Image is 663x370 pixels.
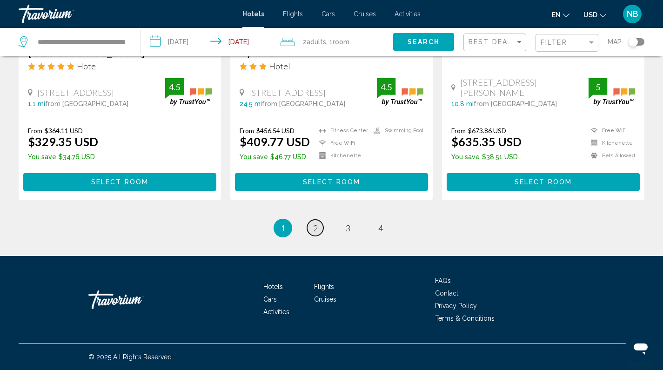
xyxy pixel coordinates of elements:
[28,127,42,135] span: From
[240,100,262,108] span: 24.5 mi
[263,296,277,303] a: Cars
[240,153,310,161] p: $46.77 USD
[474,100,557,108] span: from [GEOGRAPHIC_DATA]
[19,219,644,237] ul: Pagination
[583,11,597,19] span: USD
[377,81,395,93] div: 4.5
[315,139,369,147] li: Free WiFi
[469,39,523,47] mat-select: Sort by
[240,153,268,161] span: You save
[451,153,522,161] p: $38.51 USD
[627,9,638,19] span: NB
[271,28,393,56] button: Travelers: 2 adults, 0 children
[589,78,635,106] img: trustyou-badge.svg
[435,277,451,284] a: FAQs
[395,10,421,18] a: Activities
[622,38,644,46] button: Toggle map
[315,152,369,160] li: Kitchenette
[435,289,458,297] a: Contact
[249,87,326,98] span: [STREET_ADDRESS]
[281,223,285,233] span: 1
[377,78,423,106] img: trustyou-badge.svg
[303,35,326,48] span: 2
[303,179,360,186] span: Select Room
[307,38,326,46] span: Adults
[23,175,216,186] a: Select Room
[447,175,640,186] a: Select Room
[378,223,383,233] span: 4
[77,61,98,71] span: Hotel
[586,139,635,147] li: Kitchenette
[333,38,349,46] span: Room
[315,127,369,135] li: Fitness Center
[91,179,148,186] span: Select Room
[620,4,644,24] button: User Menu
[28,135,98,148] ins: $329.35 USD
[460,77,589,98] span: [STREET_ADDRESS][PERSON_NAME]
[28,100,45,108] span: 1.1 mi
[451,127,466,135] span: From
[141,28,272,56] button: Check-in date: Oct 25, 2025 Check-out date: Oct 27, 2025
[435,315,495,322] a: Terms & Conditions
[269,61,290,71] span: Hotel
[242,10,264,18] a: Hotels
[321,10,335,18] span: Cars
[469,38,517,46] span: Best Deals
[19,5,233,23] a: Travorium
[536,34,598,53] button: Filter
[451,153,480,161] span: You save
[283,10,303,18] a: Flights
[240,127,254,135] span: From
[586,152,635,160] li: Pets Allowed
[326,35,349,48] span: , 1
[552,11,561,19] span: en
[235,175,428,186] a: Select Room
[314,283,334,290] a: Flights
[314,296,336,303] a: Cruises
[586,127,635,135] li: Free WiFi
[346,223,350,233] span: 3
[45,100,128,108] span: from [GEOGRAPHIC_DATA]
[354,10,376,18] a: Cruises
[541,39,567,46] span: Filter
[589,81,607,93] div: 5
[515,179,572,186] span: Select Room
[468,127,506,135] del: $673.86 USD
[435,302,477,309] a: Privacy Policy
[313,223,318,233] span: 2
[263,283,283,290] a: Hotels
[235,173,428,190] button: Select Room
[37,87,114,98] span: [STREET_ADDRESS]
[447,173,640,190] button: Select Room
[451,135,522,148] ins: $635.35 USD
[240,61,423,71] div: 3 star Hotel
[240,135,310,148] ins: $409.77 USD
[608,35,622,48] span: Map
[451,100,474,108] span: 10.8 mi
[393,33,454,50] button: Search
[45,127,83,135] del: $364.11 USD
[408,39,440,46] span: Search
[28,153,56,161] span: You save
[28,153,98,161] p: $34.76 USD
[23,173,216,190] button: Select Room
[262,100,345,108] span: from [GEOGRAPHIC_DATA]
[88,353,173,361] span: © 2025 All Rights Reserved.
[263,308,289,316] a: Activities
[256,127,295,135] del: $456.54 USD
[165,81,184,93] div: 4.5
[28,61,212,71] div: 5 star Hotel
[552,8,569,21] button: Change language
